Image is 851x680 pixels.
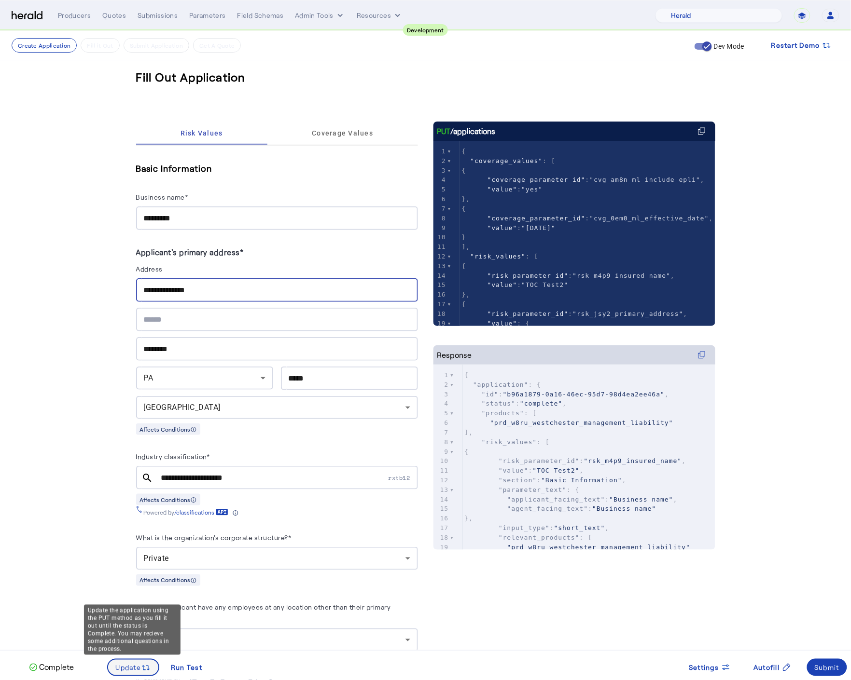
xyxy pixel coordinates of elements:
span: "risk_values" [470,253,526,260]
div: 15 [433,280,447,290]
span: }, [462,195,471,203]
label: Address [136,265,163,273]
h5: Basic Information [136,161,418,176]
span: { [462,262,466,270]
button: Submit Application [124,38,189,53]
span: : , [465,496,678,503]
label: Does the applicant have any employees at any location other than their primary address?* [136,603,391,623]
div: 18 [433,309,447,319]
span: : [ [462,253,539,260]
div: Response [437,349,472,361]
span: { [462,148,466,155]
div: 8 [433,214,447,223]
span: "input_type" [499,524,550,531]
span: "value" [487,224,517,231]
div: Affects Conditions [136,494,200,505]
div: 2 [433,380,450,390]
div: Update the application using the PUT method as you fill it out until the status is Complete. You ... [84,605,181,655]
button: Resources dropdown menu [357,11,403,20]
button: Fill it Out [81,38,119,53]
div: 6 [433,418,450,428]
div: 7 [433,428,450,437]
span: "rsk_m4p9_insured_name" [584,457,682,464]
span: PUT [437,125,451,137]
button: Settings [682,659,739,676]
span: : [462,281,569,288]
label: Business name* [136,193,188,201]
div: 15 [433,504,450,514]
span: "Business name" [592,505,656,512]
label: What is the organization's corporate structure?* [136,533,292,542]
span: }, [462,291,471,298]
span: Settings [689,663,719,673]
span: "risk_parameter_id" [487,310,568,317]
div: 16 [433,514,450,523]
span: : , [465,467,584,474]
div: 1 [433,147,447,156]
span: ], [462,243,471,250]
div: 12 [433,252,447,261]
span: : [462,224,556,231]
button: Get A Quote [193,38,241,53]
span: : , [465,524,610,531]
div: 18 [433,533,450,543]
div: 16 [433,290,447,299]
div: Producers [58,11,91,20]
span: Update [116,663,141,673]
span: : , [462,272,675,279]
div: 10 [433,456,450,466]
div: 9 [433,447,450,457]
span: "prd_w8ru_westchester_management_liability" [490,419,673,426]
div: 9 [433,223,447,233]
span: "value" [499,467,529,474]
span: "value" [487,186,517,193]
div: 19 [433,543,450,552]
span: PA [144,373,153,382]
span: : [ [465,534,593,541]
mat-icon: search [136,472,159,484]
herald-code-block: Response [433,345,715,530]
span: "value" [487,320,517,327]
div: Development [403,24,448,36]
div: 11 [433,466,450,476]
div: Field Schemas [237,11,284,20]
span: "value" [487,281,517,288]
div: /applications [437,125,496,137]
span: "products" [482,409,524,417]
span: "short_text" [554,524,605,531]
div: 1 [433,370,450,380]
span: } [462,233,466,241]
span: { [465,371,469,379]
div: Powered by [144,508,238,516]
span: "TOC Test2" [521,281,568,288]
span: "coverage_values" [470,157,543,164]
div: Submit [815,663,840,673]
div: 5 [433,408,450,418]
span: "coverage_parameter_id" [487,176,585,183]
div: 5 [433,185,447,194]
span: "coverage_parameter_id" [487,215,585,222]
button: Update [107,659,160,676]
span: Risk Values [181,130,223,136]
span: : [465,505,656,512]
div: 4 [433,399,450,408]
span: : , [465,400,567,407]
div: 10 [433,232,447,242]
div: Affects Conditions [136,423,200,435]
span: "risk_parameter_id" [487,272,568,279]
span: "yes" [521,186,543,193]
div: 12 [433,476,450,485]
h3: Fill Out Application [136,69,246,85]
div: Affects Conditions [136,574,200,586]
img: Herald Logo [12,11,42,20]
span: "application" [473,381,529,388]
div: 17 [433,523,450,533]
span: Restart Demo [771,40,820,51]
span: : , [465,391,670,398]
span: "id" [482,391,499,398]
label: Dev Mode [712,41,744,51]
span: [GEOGRAPHIC_DATA] [144,403,221,412]
span: "[DATE]" [521,224,556,231]
div: 13 [433,261,447,271]
div: 8 [433,437,450,447]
